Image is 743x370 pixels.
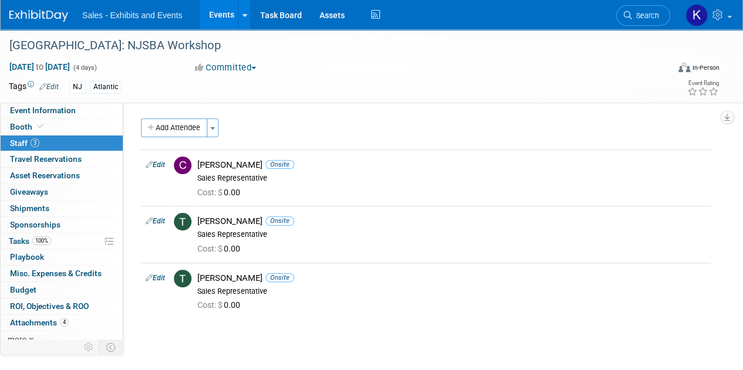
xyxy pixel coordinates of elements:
span: Playbook [10,252,44,262]
img: Kara Haven [685,4,708,26]
a: Attachments4 [1,315,123,331]
span: Giveaways [10,187,48,196]
a: Misc. Expenses & Credits [1,266,123,281]
div: NJ [69,81,86,93]
a: Shipments [1,201,123,216]
div: Atlantic [90,81,122,93]
span: Cost: $ [197,300,224,310]
div: Sales Representative [197,174,706,183]
a: Event Information [1,103,123,118]
a: Asset Reservations [1,168,123,184]
i: Booth reservation complete [38,123,43,130]
span: [DATE] [DATE] [9,62,70,72]
span: Booth [10,122,46,131]
td: Toggle Event Tabs [99,340,123,355]
div: [PERSON_NAME] [197,216,706,227]
td: Personalize Event Tab Strip [79,340,99,355]
a: Playbook [1,249,123,265]
div: Sales Representative [197,287,706,296]
a: Edit [146,274,165,282]
a: Travel Reservations [1,151,123,167]
div: [PERSON_NAME] [197,273,706,284]
a: Giveaways [1,184,123,200]
img: T.jpg [174,213,191,230]
img: ExhibitDay [9,10,68,22]
span: Sales - Exhibits and Events [82,11,182,20]
span: 3 [31,138,39,147]
span: Budget [10,285,36,294]
img: T.jpg [174,270,191,287]
div: Event Rating [687,80,719,86]
span: Tasks [9,236,51,246]
a: more [1,331,123,347]
span: ROI, Objectives & ROO [10,301,89,311]
a: ROI, Objectives & ROO [1,298,123,314]
a: Budget [1,282,123,298]
a: Staff3 [1,135,123,151]
span: (4 days) [72,64,97,72]
span: 4 [60,318,69,327]
span: Cost: $ [197,188,224,197]
div: Event Format [616,61,720,79]
div: [GEOGRAPHIC_DATA]: NJSBA Workshop [5,35,659,56]
span: Travel Reservations [10,154,82,164]
td: Tags [9,80,59,94]
a: Sponsorships [1,217,123,233]
span: Sponsorships [10,220,60,229]
span: 0.00 [197,300,245,310]
span: Asset Reservations [10,171,80,180]
span: Misc. Expenses & Credits [10,269,102,278]
button: Add Attendee [141,118,207,137]
div: In-Person [692,63,720,72]
span: Shipments [10,203,49,213]
span: Attachments [10,318,69,327]
img: C.jpg [174,157,191,174]
a: Edit [39,83,59,91]
span: Staff [10,138,39,148]
span: more [8,334,26,344]
a: Tasks100% [1,233,123,249]
span: Event Information [10,106,76,115]
a: Booth [1,119,123,135]
span: to [34,62,45,72]
div: Sales Representative [197,230,706,239]
a: Edit [146,217,165,225]
img: Format-Inperson.png [678,63,690,72]
span: Onsite [265,216,294,225]
a: Edit [146,161,165,169]
span: Cost: $ [197,244,224,253]
span: Onsite [265,273,294,282]
a: Search [616,5,670,26]
span: Onsite [265,160,294,169]
span: 100% [32,236,51,245]
div: [PERSON_NAME] [197,159,706,171]
span: Search [632,11,659,20]
button: Committed [191,62,261,74]
span: 0.00 [197,244,245,253]
span: 0.00 [197,188,245,197]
